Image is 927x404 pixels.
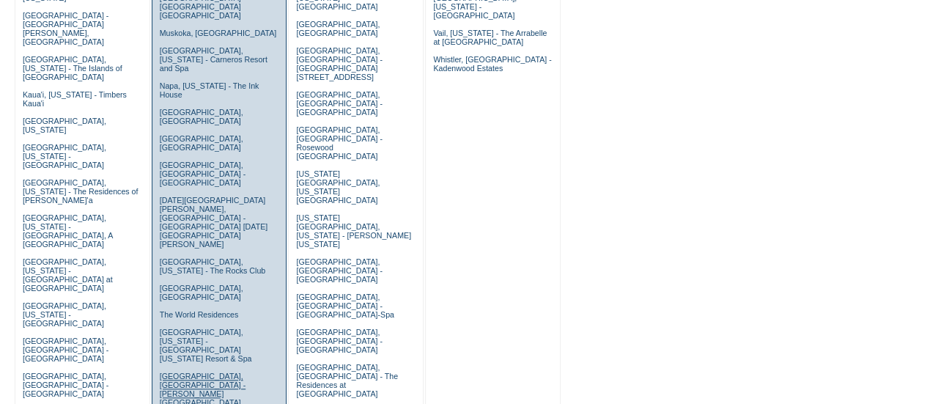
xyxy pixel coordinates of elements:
[296,328,382,354] a: [GEOGRAPHIC_DATA], [GEOGRAPHIC_DATA] - [GEOGRAPHIC_DATA]
[296,257,382,284] a: [GEOGRAPHIC_DATA], [GEOGRAPHIC_DATA] - [GEOGRAPHIC_DATA]
[296,125,382,161] a: [GEOGRAPHIC_DATA], [GEOGRAPHIC_DATA] - Rosewood [GEOGRAPHIC_DATA]
[23,117,106,134] a: [GEOGRAPHIC_DATA], [US_STATE]
[23,213,113,249] a: [GEOGRAPHIC_DATA], [US_STATE] - [GEOGRAPHIC_DATA], A [GEOGRAPHIC_DATA]
[23,90,127,108] a: Kaua'i, [US_STATE] - Timbers Kaua'i
[433,29,547,46] a: Vail, [US_STATE] - The Arrabelle at [GEOGRAPHIC_DATA]
[23,11,108,46] a: [GEOGRAPHIC_DATA] - [GEOGRAPHIC_DATA][PERSON_NAME], [GEOGRAPHIC_DATA]
[160,134,243,152] a: [GEOGRAPHIC_DATA], [GEOGRAPHIC_DATA]
[23,337,108,363] a: [GEOGRAPHIC_DATA], [GEOGRAPHIC_DATA] - [GEOGRAPHIC_DATA]
[160,196,267,249] a: [DATE][GEOGRAPHIC_DATA][PERSON_NAME], [GEOGRAPHIC_DATA] - [GEOGRAPHIC_DATA] [DATE][GEOGRAPHIC_DAT...
[296,20,380,37] a: [GEOGRAPHIC_DATA], [GEOGRAPHIC_DATA]
[296,46,382,81] a: [GEOGRAPHIC_DATA], [GEOGRAPHIC_DATA] - [GEOGRAPHIC_DATA][STREET_ADDRESS]
[160,29,276,37] a: Muskoka, [GEOGRAPHIC_DATA]
[296,169,380,205] a: [US_STATE][GEOGRAPHIC_DATA], [US_STATE][GEOGRAPHIC_DATA]
[160,328,252,363] a: [GEOGRAPHIC_DATA], [US_STATE] - [GEOGRAPHIC_DATA] [US_STATE] Resort & Spa
[23,301,106,328] a: [GEOGRAPHIC_DATA], [US_STATE] - [GEOGRAPHIC_DATA]
[296,90,382,117] a: [GEOGRAPHIC_DATA], [GEOGRAPHIC_DATA] - [GEOGRAPHIC_DATA]
[23,257,113,293] a: [GEOGRAPHIC_DATA], [US_STATE] - [GEOGRAPHIC_DATA] at [GEOGRAPHIC_DATA]
[160,81,259,99] a: Napa, [US_STATE] - The Ink House
[296,293,394,319] a: [GEOGRAPHIC_DATA], [GEOGRAPHIC_DATA] - [GEOGRAPHIC_DATA]-Spa
[160,108,243,125] a: [GEOGRAPHIC_DATA], [GEOGRAPHIC_DATA]
[296,363,398,398] a: [GEOGRAPHIC_DATA], [GEOGRAPHIC_DATA] - The Residences at [GEOGRAPHIC_DATA]
[23,55,122,81] a: [GEOGRAPHIC_DATA], [US_STATE] - The Islands of [GEOGRAPHIC_DATA]
[23,143,106,169] a: [GEOGRAPHIC_DATA], [US_STATE] - [GEOGRAPHIC_DATA]
[23,372,108,398] a: [GEOGRAPHIC_DATA], [GEOGRAPHIC_DATA] - [GEOGRAPHIC_DATA]
[160,310,239,319] a: The World Residences
[160,284,243,301] a: [GEOGRAPHIC_DATA], [GEOGRAPHIC_DATA]
[160,46,267,73] a: [GEOGRAPHIC_DATA], [US_STATE] - Carneros Resort and Spa
[160,257,266,275] a: [GEOGRAPHIC_DATA], [US_STATE] - The Rocks Club
[23,178,139,205] a: [GEOGRAPHIC_DATA], [US_STATE] - The Residences of [PERSON_NAME]'a
[296,213,411,249] a: [US_STATE][GEOGRAPHIC_DATA], [US_STATE] - [PERSON_NAME] [US_STATE]
[433,55,551,73] a: Whistler, [GEOGRAPHIC_DATA] - Kadenwood Estates
[160,161,245,187] a: [GEOGRAPHIC_DATA], [GEOGRAPHIC_DATA] - [GEOGRAPHIC_DATA]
